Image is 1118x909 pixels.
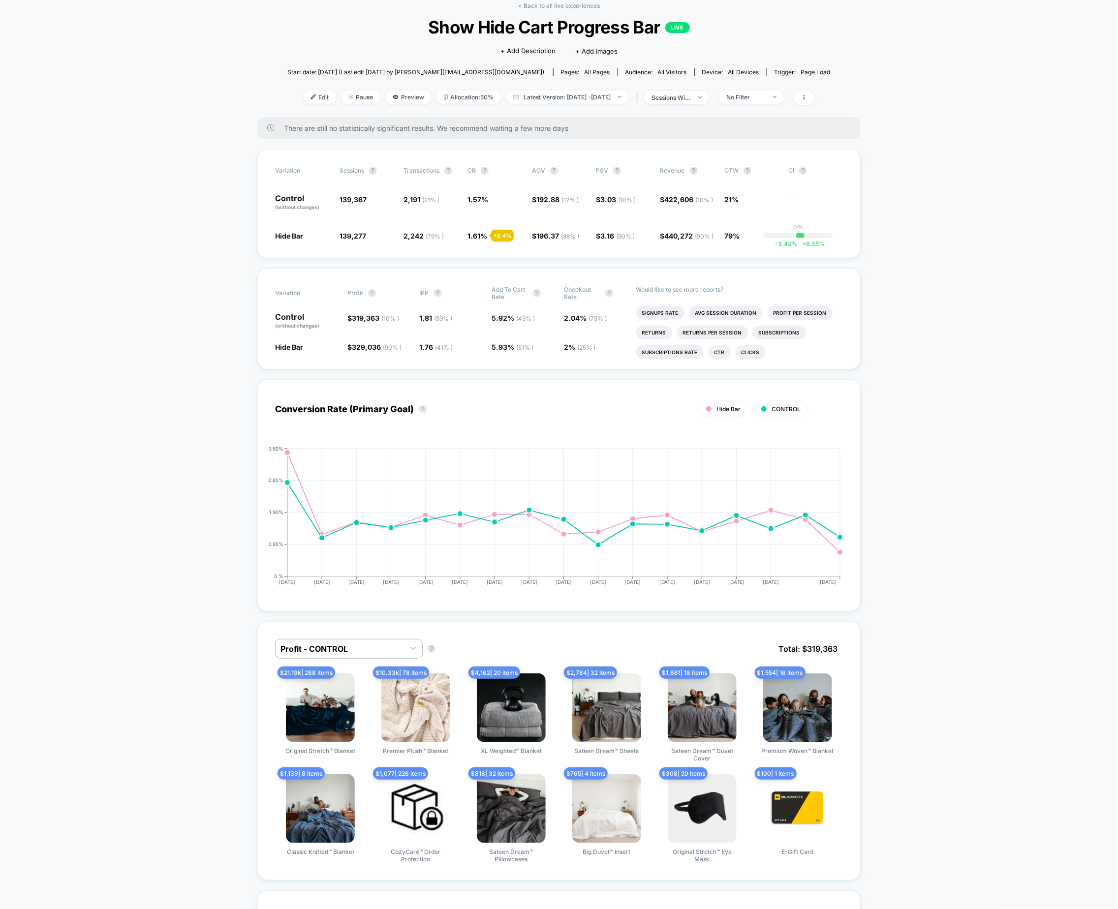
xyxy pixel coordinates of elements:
[668,673,737,742] img: Sateen Dream™ Duvet Cover
[696,196,714,204] span: ( 10 % )
[564,286,600,301] span: Checkout Rate
[279,579,296,585] tspan: [DATE]
[521,579,537,585] tspan: [DATE]
[340,195,367,204] span: 139,367
[803,240,807,247] span: +
[477,774,546,843] img: Sateen Dream™ Pillowcases
[385,91,432,104] span: Preview
[665,747,739,762] span: Sateen Dream™ Duvet Cover
[665,195,714,204] span: 422,606
[404,232,444,240] span: 2,242
[763,579,779,585] tspan: [DATE]
[797,231,799,238] p: |
[340,232,366,240] span: 139,277
[269,509,283,515] tspan: 1.90%
[572,673,641,742] img: Sateen Dream™ Sheets
[268,446,283,452] tspan: 3.80%
[492,286,528,301] span: Add To Cart Rate
[695,233,714,240] span: ( 90 % )
[536,195,579,204] span: 192.88
[435,344,453,351] span: ( 41 % )
[724,232,740,240] span: 79%
[275,313,338,330] p: Control
[265,446,833,594] div: CONVERSION_RATE
[287,848,354,855] span: Classic Knitted™ Blanket
[585,68,610,76] span: all pages
[600,195,636,204] span: 3.03
[383,579,399,585] tspan: [DATE]
[660,232,714,240] span: $
[347,343,402,351] span: $
[690,167,698,175] button: ?
[275,194,329,211] p: Control
[636,345,704,359] li: Subscriptions Rate
[698,96,702,98] img: end
[284,124,840,132] span: There are still no statistically significant results. We recommend waiting a few more days
[659,667,710,679] span: $ 1,861 | 18 items
[561,68,610,76] div: Pages:
[659,767,708,780] span: $ 308 | 20 items
[716,405,741,413] span: Hide Bar
[755,667,806,679] span: $ 1,554 | 16 items
[596,195,636,204] span: $
[381,673,450,742] img: Premier Plush™ Blanket
[275,232,303,240] span: Hide Bar
[564,314,607,322] span: 2.04 %
[658,68,687,76] span: All Visitors
[694,68,767,76] span: Device:
[532,195,579,204] span: $
[788,167,842,175] span: CI
[793,223,803,231] p: 0%
[618,196,636,204] span: ( 10 % )
[820,579,837,585] tspan: [DATE]
[616,233,635,240] span: ( 90 % )
[474,848,548,863] span: Sateen Dream™ Pillowcases
[799,167,807,175] button: ?
[426,233,444,240] span: ( 79 % )
[435,315,453,322] span: ( 59 % )
[518,2,600,9] a: < Back to all live experiences
[668,774,737,843] img: Original Stretch™ Eye Mask
[556,579,572,585] tspan: [DATE]
[773,96,776,98] img: end
[352,314,399,322] span: 319,363
[564,667,617,679] span: $ 2,784 | 32 items
[404,195,439,204] span: 2,191
[468,767,515,780] span: $ 818 | 32 items
[761,747,834,755] span: Premium Woven™ Blanket
[274,573,283,579] tspan: 0 %
[536,232,579,240] span: 196.37
[348,579,365,585] tspan: [DATE]
[564,343,595,351] span: 2 %
[574,747,639,755] span: Sateen Dream™ Sheets
[659,579,676,585] tspan: [DATE]
[304,91,336,104] span: Edit
[726,93,766,101] div: No Filter
[763,673,832,742] img: Premium Woven™ Blanket
[532,232,579,240] span: $
[420,289,429,297] span: IPP
[481,167,489,175] button: ?
[311,94,316,99] img: edit
[347,314,399,322] span: $
[561,233,579,240] span: ( 88 % )
[285,747,355,755] span: Original Stretch™ Blanket
[348,94,353,99] img: end
[373,667,429,679] span: $ 10.33k | 78 items
[383,747,449,755] span: Premier Plush™ Blanket
[516,315,535,322] span: ( 49 % )
[268,541,283,547] tspan: 0.95%
[314,17,803,37] span: Show Hide Cart Progress Bar
[278,767,325,780] span: $ 1,139 | 8 items
[744,167,751,175] button: ?
[724,195,739,204] span: 21%
[729,579,745,585] tspan: [DATE]
[709,345,731,359] li: Ctr
[487,579,503,585] tspan: [DATE]
[444,167,452,175] button: ?
[775,68,831,76] div: Trigger:
[798,240,825,247] span: 8.55 %
[768,306,833,320] li: Profit Per Session
[596,167,608,174] span: PSV
[577,344,595,351] span: ( 25 % )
